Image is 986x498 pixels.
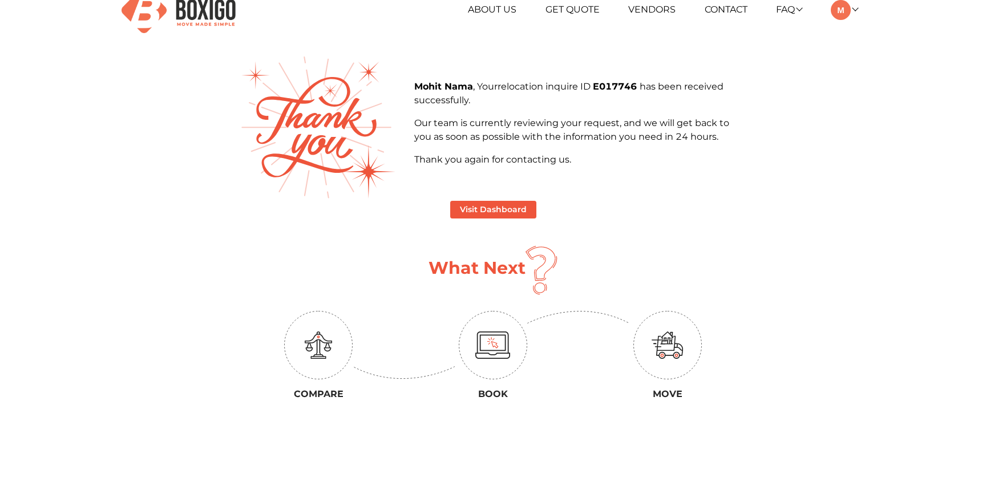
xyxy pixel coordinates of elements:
[526,246,557,295] img: question
[468,4,516,15] a: About Us
[589,388,746,399] h3: Move
[633,311,702,379] img: circle
[414,80,746,107] p: , Your inquire ID has been received successfully.
[593,81,640,92] b: E017746
[414,153,746,167] p: Thank you again for contacting us.
[652,331,684,359] img: move
[545,4,600,15] a: Get Quote
[776,4,802,15] a: FAQ
[240,388,397,399] h3: Compare
[305,331,332,359] img: education
[475,331,511,359] img: monitor
[450,201,536,218] button: Visit Dashboard
[241,56,395,199] img: thank-you
[705,4,747,15] a: Contact
[353,366,455,379] img: up
[414,81,473,92] b: Mohit Nama
[628,4,676,15] a: Vendors
[429,258,526,278] h1: What Next
[284,311,353,379] img: circle
[459,311,527,379] img: circle
[414,388,572,399] h3: Book
[498,81,545,92] span: relocation
[414,116,746,144] p: Our team is currently reviewing your request, and we will get back to you as soon as possible wit...
[527,311,630,324] img: down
